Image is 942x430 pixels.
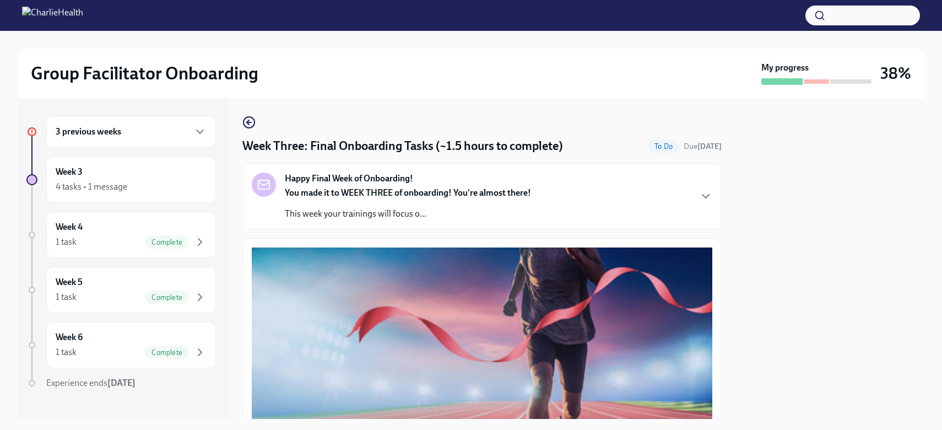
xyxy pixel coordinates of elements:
[56,181,127,193] div: 4 tasks • 1 message
[56,346,77,358] div: 1 task
[145,238,189,246] span: Complete
[285,187,531,198] strong: You made it to WEEK THREE of onboarding! You're almost there!
[26,322,216,368] a: Week 61 taskComplete
[46,116,216,148] div: 3 previous weeks
[56,166,83,178] h6: Week 3
[56,221,83,233] h6: Week 4
[684,141,722,152] span: August 23rd, 2025 10:00
[56,126,121,138] h6: 3 previous weeks
[26,212,216,258] a: Week 41 taskComplete
[285,173,413,185] strong: Happy Final Week of Onboarding!
[145,348,189,357] span: Complete
[22,7,83,24] img: CharlieHealth
[56,331,83,343] h6: Week 6
[56,291,77,303] div: 1 task
[56,236,77,248] div: 1 task
[145,293,189,302] span: Complete
[242,138,563,154] h4: Week Three: Final Onboarding Tasks (~1.5 hours to complete)
[107,378,136,388] strong: [DATE]
[46,378,136,388] span: Experience ends
[697,142,722,151] strong: [DATE]
[56,276,83,288] h6: Week 5
[761,62,809,74] strong: My progress
[684,142,722,151] span: Due
[31,62,258,84] h2: Group Facilitator Onboarding
[26,157,216,203] a: Week 34 tasks • 1 message
[648,142,679,150] span: To Do
[880,63,911,83] h3: 38%
[26,267,216,313] a: Week 51 taskComplete
[285,208,531,220] p: This week your trainings will focus o...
